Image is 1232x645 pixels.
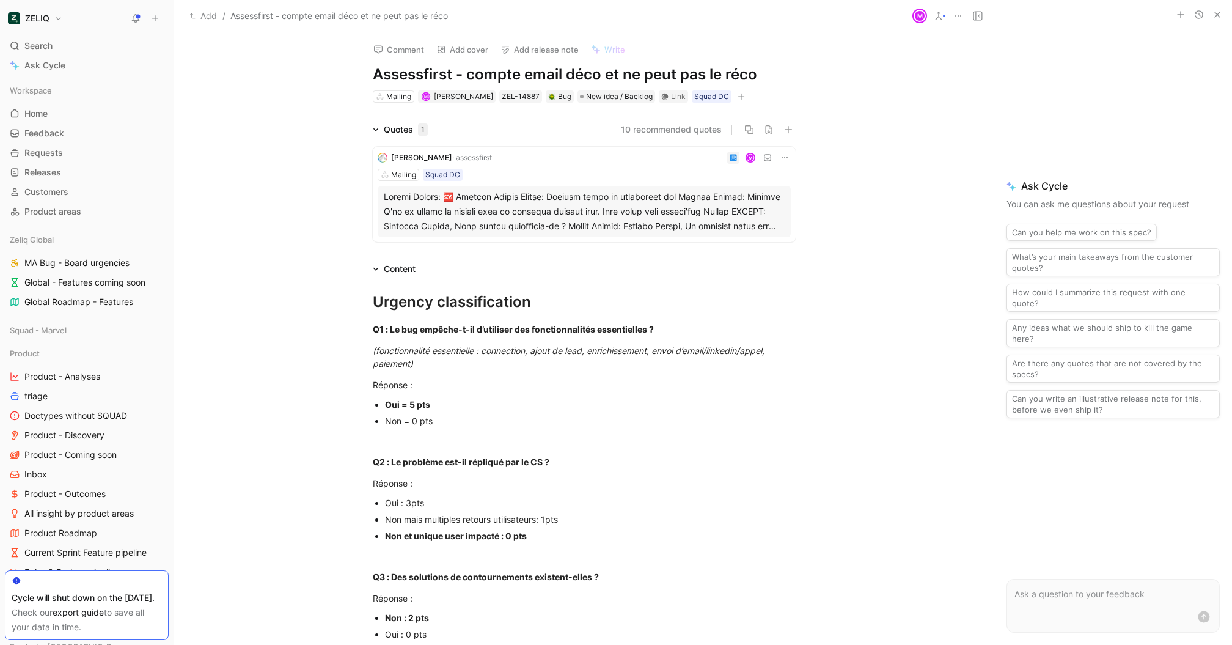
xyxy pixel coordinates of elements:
[24,410,127,422] span: Doctypes without SQUAD
[385,531,527,541] strong: Non et unique user impacté : 0 pts
[5,293,169,311] a: Global Roadmap - Features
[502,90,540,103] div: ZEL-14887
[25,13,50,24] h1: ZELIQ
[604,44,625,55] span: Write
[391,153,452,162] span: [PERSON_NAME]
[5,544,169,562] a: Current Sprint Feature pipeline
[24,449,117,461] span: Product - Coming soon
[5,387,169,405] a: triage
[418,123,428,136] div: 1
[373,592,796,605] div: Réponse :
[24,527,97,539] span: Product Roadmap
[10,347,40,359] span: Product
[577,90,655,103] div: New idea / Backlog
[5,230,169,249] div: Zeliq Global
[368,262,420,276] div: Content
[24,257,130,269] span: MA Bug - Board urgencies
[1007,179,1220,193] span: Ask Cycle
[12,605,162,635] div: Check our to save all your data in time.
[548,93,555,100] img: 🪲
[385,628,796,641] div: Oui : 0 pts
[373,345,767,369] em: (fonctionnalité essentielle : connection, ajout de lead, enrichissement, envoi d’email/linkedin/a...
[385,496,796,509] div: Oui : 3pts
[24,296,133,308] span: Global Roadmap - Features
[5,183,169,201] a: Customers
[12,591,162,605] div: Cycle will shut down on the [DATE].
[1007,319,1220,347] button: Any ideas what we should ship to kill the game here?
[373,457,549,467] strong: Q2 : Le problème est-il répliqué par le CS ?
[1007,248,1220,276] button: What’s your main takeaways from the customer quotes?
[384,262,416,276] div: Content
[5,230,169,311] div: Zeliq GlobalMA Bug - Board urgenciesGlobal - Features coming soonGlobal Roadmap - Features
[5,344,169,581] div: ProductProduct - AnalysestriageDoctypes without SQUADProduct - DiscoveryProduct - Coming soonInbo...
[384,190,785,234] div: Loremi Dolors: 🆘 Ametcon Adipis Elitse: Doeiusm tempo in utlaboreet dol Magnaa Enimad: Minimve Q'...
[373,477,796,490] div: Réponse :
[230,9,448,23] span: Assessfirst - compte email déco et ne peut pas le réco
[5,56,169,75] a: Ask Cycle
[373,324,654,334] strong: Q1 : Le bug empêche-t-il d’utiliser des fonctionnalités essentielles ?
[914,10,926,22] div: M
[5,426,169,444] a: Product - Discovery
[222,9,226,23] span: /
[24,429,105,441] span: Product - Discovery
[5,124,169,142] a: Feedback
[5,504,169,523] a: All insight by product areas
[5,273,169,292] a: Global - Features coming soon
[386,90,411,103] div: Mailing
[373,378,796,391] div: Réponse :
[8,12,20,24] img: ZELIQ
[5,144,169,162] a: Requests
[5,254,169,272] a: MA Bug - Board urgencies
[368,122,433,137] div: Quotes1
[495,41,584,58] button: Add release note
[24,186,68,198] span: Customers
[1007,284,1220,312] button: How could I summarize this request with one quote?
[452,153,492,162] span: · assessfirst
[1007,390,1220,418] button: Can you write an illustrative release note for this, before we even ship it?
[24,507,134,520] span: All insight by product areas
[10,324,67,336] span: Squad - Marvel
[24,205,81,218] span: Product areas
[368,41,430,58] button: Comment
[5,563,169,581] a: Epics & Feature pipeline
[5,465,169,484] a: Inbox
[5,202,169,221] a: Product areas
[694,90,729,103] div: Squad DC
[373,65,796,84] h1: Assessfirst - compte email déco et ne peut pas le réco
[24,390,48,402] span: triage
[391,169,416,181] div: Mailing
[423,93,430,100] div: M
[385,513,796,526] div: Non mais multiples retours utilisateurs: 1pts
[385,399,430,410] strong: Oui = 5 pts
[1007,197,1220,212] p: You can ask me questions about your request
[1007,355,1220,383] button: Are there any quotes that are not covered by the specs?
[186,9,220,23] button: Add
[10,84,52,97] span: Workspace
[24,488,106,500] span: Product - Outcomes
[5,446,169,464] a: Product - Coming soon
[5,524,169,542] a: Product Roadmap
[24,468,47,481] span: Inbox
[5,163,169,182] a: Releases
[24,147,63,159] span: Requests
[24,547,147,559] span: Current Sprint Feature pipeline
[546,90,574,103] div: 🪲Bug
[24,58,65,73] span: Ask Cycle
[5,321,169,339] div: Squad - Marvel
[384,122,428,137] div: Quotes
[5,344,169,363] div: Product
[53,607,104,617] a: export guide
[24,276,145,289] span: Global - Features coming soon
[24,39,53,53] span: Search
[5,37,169,55] div: Search
[385,415,796,427] div: Non = 0 pts
[5,10,65,27] button: ZELIQZELIQ
[373,291,796,313] div: Urgency classification
[24,127,64,139] span: Feedback
[24,108,48,120] span: Home
[5,407,169,425] a: Doctypes without SQUAD
[378,153,387,163] img: logo
[5,105,169,123] a: Home
[5,321,169,343] div: Squad - Marvel
[671,90,686,103] div: Link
